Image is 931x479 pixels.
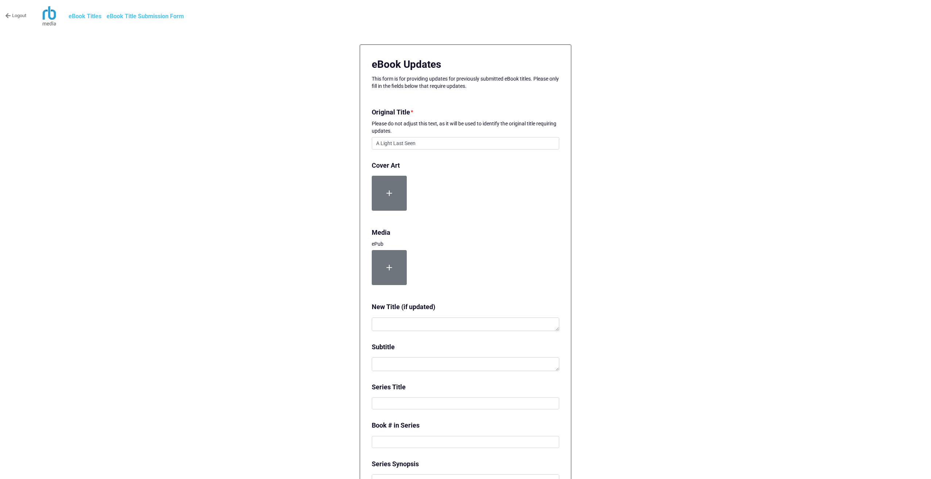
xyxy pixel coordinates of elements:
label: Subtitle [372,342,395,352]
label: Cover Art [372,160,400,171]
a: eBook Title Submission Form [104,9,186,23]
a: eBook Titles [66,9,104,23]
p: Please do not adjust this text, as it will be used to identify the original title requiring updates. [372,120,559,135]
b: eBook Title Submission Form [107,13,184,20]
b: eBook Updates [372,58,441,70]
p: ePub [372,240,559,248]
img: rjVaGV5AX4%2Flogo_RBmedia_vertical.jpg [32,3,66,29]
label: New Title (if updated) [372,302,435,312]
b: eBook Titles [69,13,101,20]
p: This form is for providing updates for previously submitted eBook titles. Please only fill in the... [372,75,559,90]
label: Original Title [372,107,410,117]
label: Series Title [372,382,406,392]
label: Media [372,227,390,238]
a: Logout [5,12,26,19]
label: Series Synopsis [372,459,419,469]
label: Book # in Series [372,420,420,431]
